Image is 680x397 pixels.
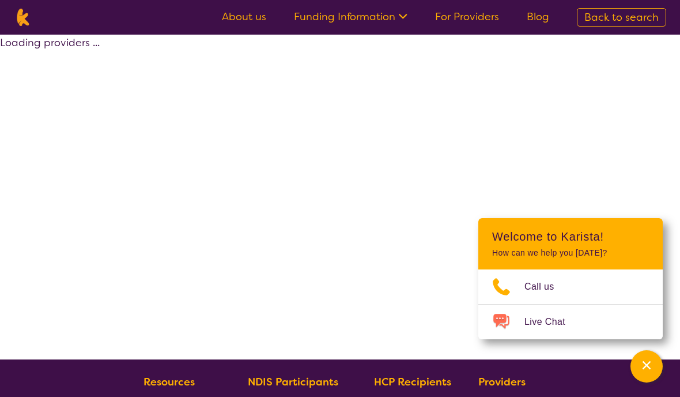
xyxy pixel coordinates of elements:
span: Call us [524,278,568,295]
p: How can we help you [DATE]? [492,248,649,258]
h2: Welcome to Karista! [492,230,649,244]
a: Blog [527,10,549,24]
b: NDIS Participants [248,375,338,389]
span: Back to search [584,10,659,24]
span: Live Chat [524,313,579,331]
ul: Choose channel [478,269,663,339]
b: HCP Recipients [374,375,451,389]
img: Karista logo [14,9,32,26]
a: Funding Information [294,10,407,24]
button: Channel Menu [630,350,663,383]
b: Resources [143,375,195,389]
a: For Providers [435,10,499,24]
a: About us [222,10,266,24]
b: Providers [478,375,526,389]
div: Channel Menu [478,218,663,339]
a: Back to search [577,8,666,27]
